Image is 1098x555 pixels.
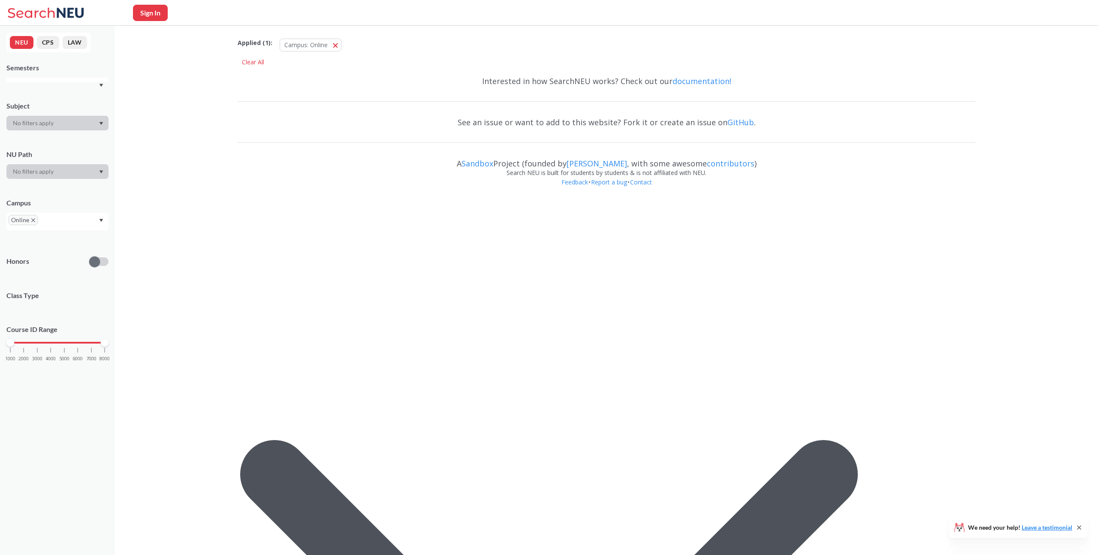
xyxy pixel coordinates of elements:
button: Campus: Online [280,39,341,51]
div: Dropdown arrow [6,164,109,179]
a: Contact [630,178,652,186]
span: 4000 [45,356,56,361]
div: A Project (founded by , with some awesome ) [238,151,975,168]
span: Applied ( 1 ): [238,38,272,48]
a: Report a bug [591,178,627,186]
div: Search NEU is built for students by students & is not affiliated with NEU. [238,168,975,178]
svg: Dropdown arrow [99,122,103,125]
span: 3000 [32,356,42,361]
a: GitHub [727,117,754,127]
a: documentation! [673,76,731,86]
p: Course ID Range [6,325,109,335]
div: Semesters [6,63,109,72]
div: NU Path [6,150,109,159]
div: See an issue or want to add to this website? Fork it or create an issue on . [238,110,975,135]
div: OnlineX to remove pillDropdown arrow [6,213,109,230]
a: Sandbox [462,158,493,169]
svg: Dropdown arrow [99,170,103,174]
span: 8000 [100,356,110,361]
button: NEU [10,36,33,49]
button: CPS [37,36,59,49]
span: 6000 [72,356,83,361]
a: Feedback [561,178,588,186]
svg: Dropdown arrow [99,219,103,222]
span: OnlineX to remove pill [9,215,38,225]
span: 5000 [59,356,69,361]
div: Subject [6,101,109,111]
button: Sign In [133,5,168,21]
div: Interested in how SearchNEU works? Check out our [238,69,975,94]
svg: X to remove pill [31,218,35,222]
a: [PERSON_NAME] [567,158,627,169]
span: Campus: Online [284,41,328,49]
span: Class Type [6,291,109,300]
svg: Dropdown arrow [99,84,103,87]
span: We need your help! [968,525,1072,531]
div: Campus [6,198,109,208]
span: 1000 [5,356,15,361]
div: Clear All [238,56,268,69]
button: LAW [63,36,87,49]
p: Honors [6,256,29,266]
a: contributors [707,158,754,169]
span: 2000 [18,356,29,361]
div: Dropdown arrow [6,116,109,130]
span: 7000 [86,356,97,361]
div: • • [238,178,975,200]
a: Leave a testimonial [1022,524,1072,531]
